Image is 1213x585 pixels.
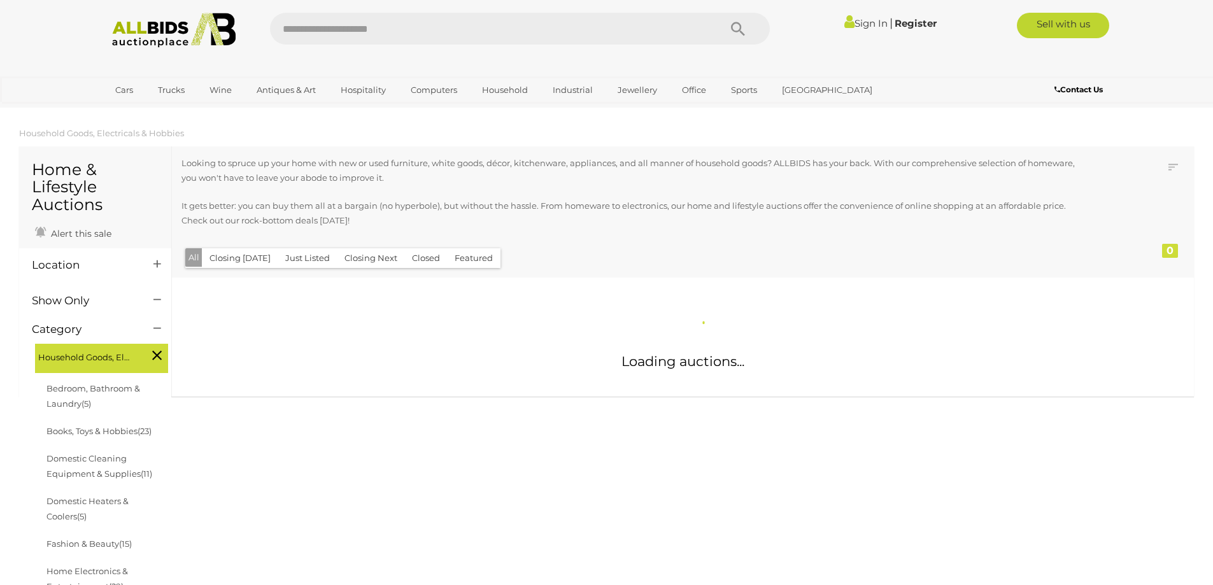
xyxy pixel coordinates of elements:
button: Closing [DATE] [202,248,278,268]
button: Just Listed [278,248,337,268]
span: Loading auctions... [621,353,744,369]
a: Bedroom, Bathroom & Laundry(5) [46,383,140,408]
a: Wine [201,80,240,101]
button: Closing Next [337,248,405,268]
a: Industrial [544,80,601,101]
button: Closed [404,248,448,268]
a: Office [674,80,714,101]
a: Antiques & Art [248,80,324,101]
a: Contact Us [1054,83,1106,97]
a: Domestic Cleaning Equipment & Supplies(11) [46,453,152,478]
span: | [890,16,893,30]
a: [GEOGRAPHIC_DATA] [774,80,881,101]
a: Cars [107,80,141,101]
span: Household Goods, Electricals & Hobbies [38,347,134,365]
h1: Home & Lifestyle Auctions [32,161,159,214]
p: It gets better: you can buy them all at a bargain (no hyperbole), but without the hassle. From ho... [181,199,1091,229]
a: Trucks [150,80,193,101]
a: Domestic Heaters & Coolers(5) [46,496,129,521]
button: All [185,248,202,267]
button: Search [706,13,770,45]
button: Featured [447,248,500,268]
a: Alert this sale [32,223,115,242]
span: (15) [119,539,132,549]
a: Household Goods, Electricals & Hobbies [19,128,184,138]
a: Sports [723,80,765,101]
a: Fashion & Beauty(15) [46,539,132,549]
span: (5) [82,398,91,409]
a: Sell with us [1017,13,1109,38]
a: Sign In [844,17,888,29]
h4: Category [32,323,134,335]
h4: Show Only [32,295,134,307]
span: (5) [77,511,87,521]
a: Jewellery [609,80,665,101]
a: Computers [402,80,465,101]
a: Register [895,17,937,29]
img: Allbids.com.au [105,13,243,48]
span: (23) [138,426,152,436]
a: Hospitality [332,80,394,101]
div: 0 [1162,244,1178,258]
h4: Location [32,259,134,271]
span: (11) [141,469,152,479]
span: Alert this sale [48,228,111,239]
p: Looking to spruce up your home with new or used furniture, white goods, décor, kitchenware, appli... [181,156,1091,186]
a: Household [474,80,536,101]
b: Contact Us [1054,85,1103,94]
a: Books, Toys & Hobbies(23) [46,426,152,436]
